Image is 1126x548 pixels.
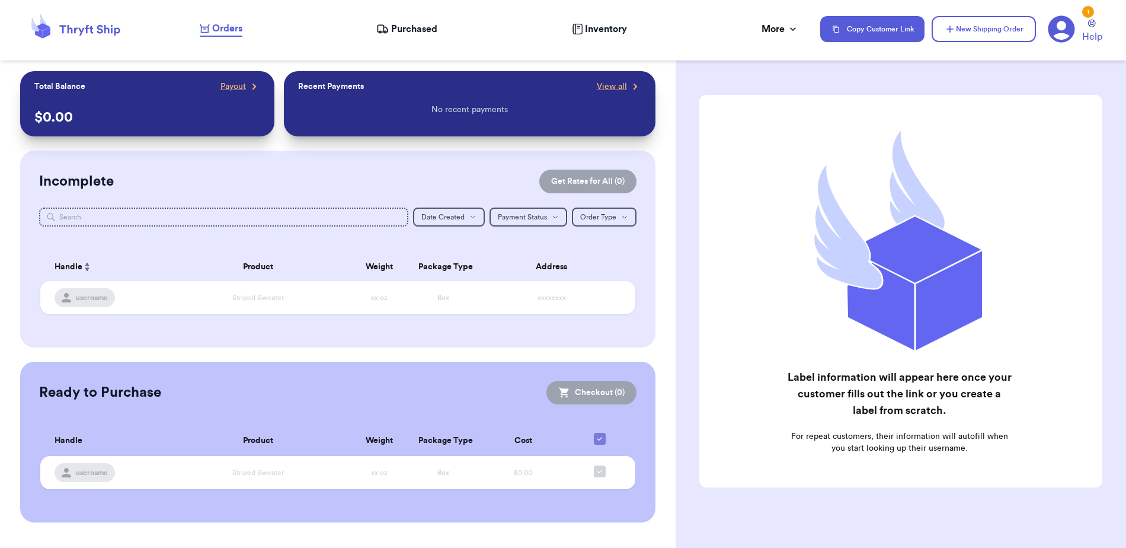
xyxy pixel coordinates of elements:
[39,172,114,191] h2: Incomplete
[376,22,437,36] a: Purchased
[34,108,260,127] p: $ 0.00
[76,468,108,477] span: username
[168,426,347,456] th: Product
[347,426,411,456] th: Weight
[421,214,465,221] span: Date Created
[232,469,284,476] span: Striped Sweater
[371,469,388,476] span: xx oz
[220,81,260,93] a: Payout
[82,260,92,274] button: Sort ascending
[212,21,242,36] span: Orders
[475,253,635,281] th: Address
[391,22,437,36] span: Purchased
[411,426,475,456] th: Package Type
[546,381,636,404] button: Checkout (0)
[34,81,85,93] p: Total Balance
[1082,30,1102,44] span: Help
[538,294,566,301] span: xxxxxxxx
[437,294,449,301] span: Box
[168,253,347,281] th: Product
[39,383,161,402] h2: Ready to Purchase
[475,426,571,456] th: Cost
[572,208,636,227] button: Order Type
[785,369,1014,419] h2: Label information will appear here once your customer fills out the link or you create a label fr...
[932,16,1036,42] button: New Shipping Order
[820,16,925,42] button: Copy Customer Link
[514,469,532,476] span: $0.00
[1082,6,1094,18] div: 1
[490,208,567,227] button: Payment Status
[539,170,636,193] button: Get Rates for All (0)
[55,261,82,273] span: Handle
[431,104,508,116] p: No recent payments
[1048,15,1075,43] a: 1
[785,431,1014,454] p: For repeat customers, their information will autofill when you start looking up their username.
[413,208,485,227] button: Date Created
[55,435,82,447] span: Handle
[597,81,627,93] span: View all
[76,293,108,302] span: username
[232,294,284,301] span: Striped Sweater
[200,21,242,37] a: Orders
[39,208,408,227] input: Search
[347,253,411,281] th: Weight
[572,22,627,36] a: Inventory
[762,22,799,36] div: More
[371,294,388,301] span: xx oz
[220,81,246,93] span: Payout
[498,214,547,221] span: Payment Status
[298,81,364,93] p: Recent Payments
[580,214,616,221] span: Order Type
[437,469,449,476] span: Box
[411,253,475,281] th: Package Type
[585,22,627,36] span: Inventory
[1082,20,1102,44] a: Help
[597,81,641,93] a: View all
